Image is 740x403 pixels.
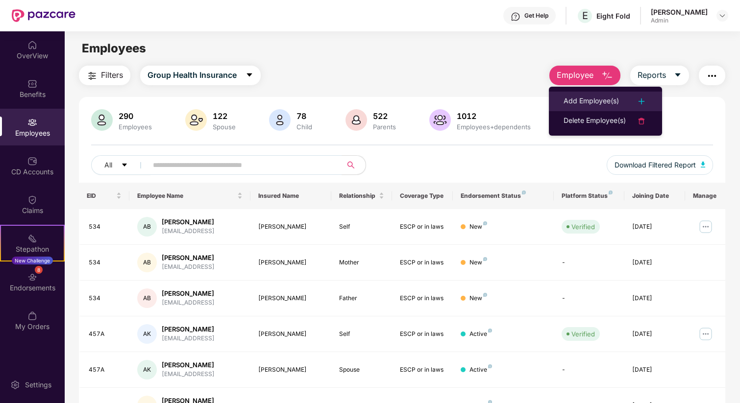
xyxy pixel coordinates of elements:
[295,111,314,121] div: 78
[258,294,323,303] div: [PERSON_NAME]
[137,253,157,272] div: AB
[27,156,37,166] img: svg+xml;base64,PHN2ZyBpZD0iQ0RfQWNjb3VudHMiIGRhdGEtbmFtZT0iQ0QgQWNjb3VudHMiIHhtbG5zPSJodHRwOi8vd3...
[101,69,123,81] span: Filters
[12,257,53,264] div: New Challenge
[342,155,366,175] button: search
[371,123,398,131] div: Parents
[674,71,682,80] span: caret-down
[632,294,677,303] div: [DATE]
[455,123,533,131] div: Employees+dependents
[140,66,261,85] button: Group Health Insurancecaret-down
[455,111,533,121] div: 1012
[632,365,677,375] div: [DATE]
[35,266,43,274] div: 8
[601,70,613,82] img: svg+xml;base64,PHN2ZyB4bWxucz0iaHR0cDovL3d3dy53My5vcmcvMjAwMC9zdmciIHhtbG5zOnhsaW5rPSJodHRwOi8vd3...
[685,183,726,209] th: Manage
[339,258,384,267] div: Mother
[27,195,37,205] img: svg+xml;base64,PHN2ZyBpZD0iQ2xhaW0iIHhtbG5zPSJodHRwOi8vd3d3LnczLm9yZy8yMDAwL3N2ZyIgd2lkdGg9IjIwIi...
[27,79,37,89] img: svg+xml;base64,PHN2ZyBpZD0iQmVuZWZpdHMiIHhtbG5zPSJodHRwOi8vd3d3LnczLm9yZy8yMDAwL3N2ZyIgd2lkdGg9Ij...
[636,115,647,127] img: svg+xml;base64,PHN2ZyB4bWxucz0iaHR0cDovL3d3dy53My5vcmcvMjAwMC9zdmciIHdpZHRoPSIyNCIgaGVpZ2h0PSIyNC...
[342,161,361,169] span: search
[596,11,630,21] div: Eight Fold
[162,325,215,334] div: [PERSON_NAME]
[392,183,453,209] th: Coverage Type
[698,219,714,235] img: manageButton
[483,293,487,297] img: svg+xml;base64,PHN2ZyB4bWxucz0iaHR0cDovL3d3dy53My5vcmcvMjAwMC9zdmciIHdpZHRoPSI4IiBoZWlnaHQ9IjgiIH...
[91,155,151,175] button: Allcaret-down
[27,272,37,282] img: svg+xml;base64,PHN2ZyBpZD0iRW5kb3JzZW1lbnRzIiB4bWxucz0iaHR0cDovL3d3dy53My5vcmcvMjAwMC9zdmciIHdpZH...
[27,118,37,127] img: svg+xml;base64,PHN2ZyBpZD0iRW1wbG95ZWVzIiB4bWxucz0iaHR0cDovL3d3dy53My5vcmcvMjAwMC9zdmciIHdpZHRoPS...
[400,258,445,267] div: ESCP or in laws
[549,66,620,85] button: Employee
[269,109,291,131] img: svg+xml;base64,PHN2ZyB4bWxucz0iaHR0cDovL3d3dy53My5vcmcvMjAwMC9zdmciIHhtbG5zOnhsaW5rPSJodHRwOi8vd3...
[86,70,98,82] img: svg+xml;base64,PHN2ZyB4bWxucz0iaHR0cDovL3d3dy53My5vcmcvMjAwMC9zdmciIHdpZHRoPSIyNCIgaGVpZ2h0PSIyNC...
[524,12,548,20] div: Get Help
[400,330,445,339] div: ESCP or in laws
[258,330,323,339] div: [PERSON_NAME]
[162,334,215,343] div: [EMAIL_ADDRESS]
[632,258,677,267] div: [DATE]
[609,190,613,194] img: svg+xml;base64,PHN2ZyB4bWxucz0iaHR0cDovL3d3dy53My5vcmcvMjAwMC9zdmciIHdpZHRoPSI4IiBoZWlnaHQ9IjgiIH...
[339,222,384,232] div: Self
[651,7,708,17] div: [PERSON_NAME]
[483,257,487,261] img: svg+xml;base64,PHN2ZyB4bWxucz0iaHR0cDovL3d3dy53My5vcmcvMjAwMC9zdmciIHdpZHRoPSI4IiBoZWlnaHQ9IjgiIH...
[469,222,487,232] div: New
[12,9,75,22] img: New Pazcare Logo
[27,234,37,243] img: svg+xml;base64,PHN2ZyB4bWxucz0iaHR0cDovL3d3dy53My5vcmcvMjAwMC9zdmciIHdpZHRoPSIyMSIgaGVpZ2h0PSIyMC...
[339,294,384,303] div: Father
[718,12,726,20] img: svg+xml;base64,PHN2ZyBpZD0iRHJvcGRvd24tMzJ4MzIiIHhtbG5zPSJodHRwOi8vd3d3LnczLm9yZy8yMDAwL3N2ZyIgd2...
[27,40,37,50] img: svg+xml;base64,PHN2ZyBpZD0iSG9tZSIgeG1sbnM9Imh0dHA6Ly93d3cudzMub3JnLzIwMDAvc3ZnIiB3aWR0aD0iMjAiIG...
[79,183,129,209] th: EID
[400,294,445,303] div: ESCP or in laws
[582,10,588,22] span: E
[632,330,677,339] div: [DATE]
[469,330,492,339] div: Active
[185,109,207,131] img: svg+xml;base64,PHN2ZyB4bWxucz0iaHR0cDovL3d3dy53My5vcmcvMjAwMC9zdmciIHhtbG5zOnhsaW5rPSJodHRwOi8vd3...
[104,160,112,170] span: All
[488,364,492,368] img: svg+xml;base64,PHN2ZyB4bWxucz0iaHR0cDovL3d3dy53My5vcmcvMjAwMC9zdmciIHdpZHRoPSI4IiBoZWlnaHQ9IjgiIH...
[339,365,384,375] div: Spouse
[615,160,696,170] span: Download Filtered Report
[698,326,714,342] img: manageButton
[371,111,398,121] div: 522
[571,222,595,232] div: Verified
[211,123,238,131] div: Spouse
[162,262,215,272] div: [EMAIL_ADDRESS]
[137,360,157,379] div: AK
[162,360,215,370] div: [PERSON_NAME]
[117,123,154,131] div: Employees
[632,222,677,232] div: [DATE]
[636,95,647,107] img: svg+xml;base64,PHN2ZyB4bWxucz0iaHR0cDovL3d3dy53My5vcmcvMjAwMC9zdmciIHdpZHRoPSIyNCIgaGVpZ2h0PSIyNC...
[162,227,215,236] div: [EMAIL_ADDRESS]
[469,365,492,375] div: Active
[137,217,157,237] div: AB
[564,115,626,127] div: Delete Employee(s)
[91,109,113,131] img: svg+xml;base64,PHN2ZyB4bWxucz0iaHR0cDovL3d3dy53My5vcmcvMjAwMC9zdmciIHhtbG5zOnhsaW5rPSJodHRwOi8vd3...
[137,324,157,344] div: AK
[246,71,253,80] span: caret-down
[258,365,323,375] div: [PERSON_NAME]
[89,365,122,375] div: 457A
[522,190,526,194] img: svg+xml;base64,PHN2ZyB4bWxucz0iaHR0cDovL3d3dy53My5vcmcvMjAwMC9zdmciIHdpZHRoPSI4IiBoZWlnaHQ9IjgiIH...
[82,41,146,55] span: Employees
[339,330,384,339] div: Self
[162,298,215,308] div: [EMAIL_ADDRESS]
[129,183,250,209] th: Employee Name
[554,245,624,281] td: -
[638,69,666,81] span: Reports
[121,162,128,169] span: caret-down
[295,123,314,131] div: Child
[258,222,323,232] div: [PERSON_NAME]
[250,183,331,209] th: Insured Name
[137,288,157,308] div: AB
[89,294,122,303] div: 534
[331,183,392,209] th: Relationship
[554,352,624,388] td: -
[630,66,689,85] button: Reportscaret-down
[562,192,617,200] div: Platform Status
[571,329,595,339] div: Verified
[554,281,624,316] td: -
[211,111,238,121] div: 122
[511,12,520,22] img: svg+xml;base64,PHN2ZyBpZD0iSGVscC0zMngzMiIgeG1sbnM9Imh0dHA6Ly93d3cudzMub3JnLzIwMDAvc3ZnIiB3aWR0aD...
[557,69,593,81] span: Employee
